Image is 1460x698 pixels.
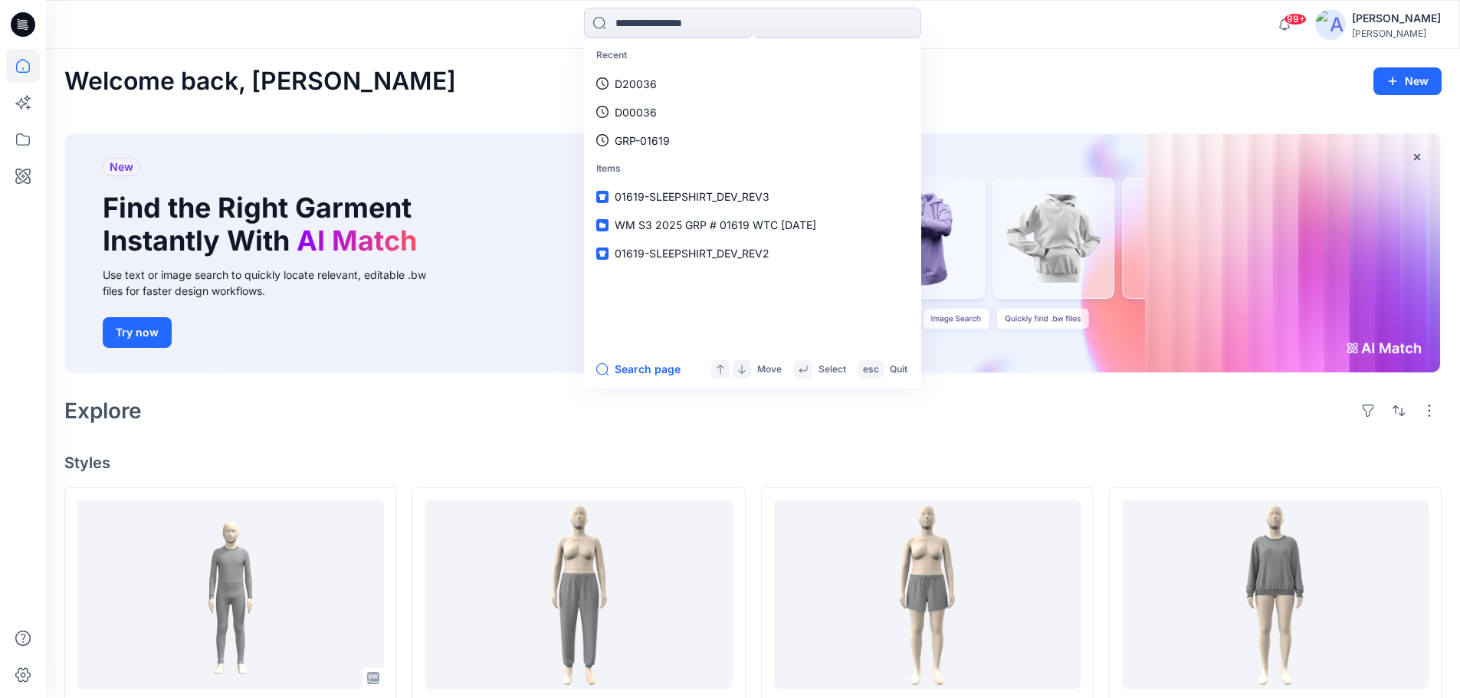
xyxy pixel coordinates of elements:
[103,317,172,348] button: Try now
[890,362,907,378] p: Quit
[297,224,417,257] span: AI Match
[1352,28,1441,39] div: [PERSON_NAME]
[615,247,769,260] span: 01619-SLEEPSHIRT_DEV_REV2
[64,454,1442,472] h4: Styles
[587,211,918,239] a: WM S3 2025 GRP # 01619 WTC [DATE]
[587,182,918,211] a: 01619-SLEEPSHIRT_DEV_REV3
[1352,9,1441,28] div: [PERSON_NAME]
[587,41,918,70] p: Recent
[103,192,425,257] h1: Find the Right Garment Instantly With
[1315,9,1346,40] img: avatar
[1284,13,1307,25] span: 99+
[615,190,769,203] span: 01619-SLEEPSHIRT_DEV_REV3
[615,76,657,92] p: D20036
[615,218,816,231] span: WM S3 2025 GRP # 01619 WTC [DATE]
[587,155,918,183] p: Items
[774,500,1081,690] a: GRP-01636_SHORT_DEVELOPMENT
[64,398,142,423] h2: Explore
[77,500,384,690] a: GRP-01625 BIG KID WIDE LEG OPT1_Tight Fit_DEVELOPMENT
[1373,67,1442,95] button: New
[1122,500,1429,690] a: GRP-01636_CREWNECK_DEVELOPMENT
[587,70,918,98] a: D20036
[819,362,846,378] p: Select
[110,158,133,176] span: New
[615,133,670,149] p: GRP-01619
[757,362,782,378] p: Move
[596,360,681,378] button: Search page
[64,67,456,96] h2: Welcome back, [PERSON_NAME]
[587,98,918,126] a: D00036
[587,239,918,267] a: 01619-SLEEPSHIRT_DEV_REV2
[103,267,448,299] div: Use text or image search to quickly locate relevant, editable .bw files for faster design workflows.
[587,126,918,155] a: GRP-01619
[425,500,732,690] a: GRP-01636_JOGGER_DEVELOPMENT
[863,362,879,378] p: esc
[615,104,657,120] p: D00036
